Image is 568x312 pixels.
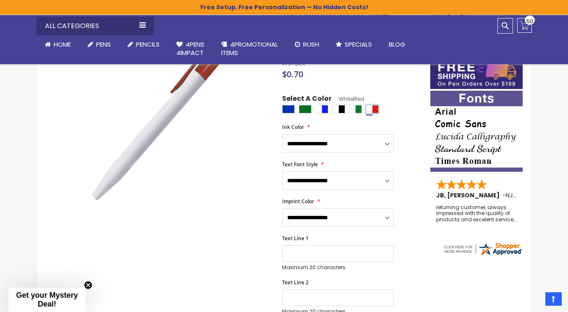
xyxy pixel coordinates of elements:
[8,288,86,312] div: Get your Mystery Deal!Close teaser
[53,7,271,225] img: ecopen_red_copy_1__2.jpg
[526,17,533,25] span: 50
[136,40,160,49] span: Pencils
[282,105,295,113] div: Blue
[37,35,79,54] a: Home
[282,235,309,242] span: Text Line 1
[316,105,328,113] div: White|Blue
[96,40,111,49] span: Pens
[282,94,332,105] span: Select A Color
[282,264,394,271] p: Maximum 20 characters
[332,105,345,113] div: White|Black
[282,279,309,286] span: Text Line 2
[436,205,518,223] div: returning customer, always impressed with the quality of products and excelent service, will retu...
[327,35,380,54] a: Specials
[221,40,278,57] span: 4PROMOTIONAL ITEMS
[54,40,71,49] span: Home
[545,292,562,306] a: Top
[389,40,405,49] span: Blog
[282,123,304,131] span: Ink Color
[37,17,154,35] div: All Categories
[299,105,311,113] div: Green
[442,241,523,257] img: 4pens.com widget logo
[303,40,319,49] span: Rush
[84,281,92,289] button: Close teaser
[213,35,286,63] a: 4PROMOTIONALITEMS
[430,59,523,89] img: Free shipping on orders over $199
[79,35,119,54] a: Pens
[436,191,503,199] span: JB, [PERSON_NAME]
[345,40,372,49] span: Specials
[506,191,516,199] span: NJ
[442,251,523,258] a: 4pens.com certificate URL
[16,291,78,308] span: Get your Mystery Deal!
[380,35,414,54] a: Blog
[282,68,303,80] span: $0.70
[176,40,204,57] span: 4Pens 4impact
[430,91,523,172] img: font-personalization-examples
[366,105,379,113] div: White|Red
[282,161,318,168] span: Text Font Style
[168,35,213,63] a: 4Pens4impact
[349,105,362,113] div: White|Green
[517,18,532,33] a: 50
[119,35,168,54] a: Pencils
[282,198,314,205] span: Imprint Color
[286,35,327,54] a: Rush
[332,95,364,102] span: White|Red
[282,60,305,67] span: In stock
